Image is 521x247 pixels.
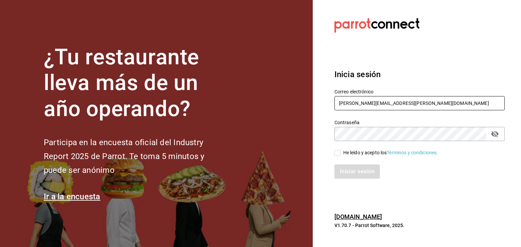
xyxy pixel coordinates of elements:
[44,44,227,122] h1: ¿Tu restaurante lleva más de un año operando?
[334,68,505,81] h3: Inicia sesión
[334,213,382,220] a: [DOMAIN_NAME]
[343,149,438,156] div: He leído y acepto los
[334,120,505,125] label: Contraseña
[387,150,438,155] a: Términos y condiciones.
[44,192,100,201] a: Ir a la encuesta
[44,136,227,177] h2: Participa en la encuesta oficial del Industry Report 2025 de Parrot. Te toma 5 minutos y puede se...
[334,96,505,110] input: Ingresa tu correo electrónico
[334,222,505,229] p: V1.70.7 - Parrot Software, 2025.
[489,128,501,140] button: passwordField
[334,89,505,94] label: Correo electrónico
